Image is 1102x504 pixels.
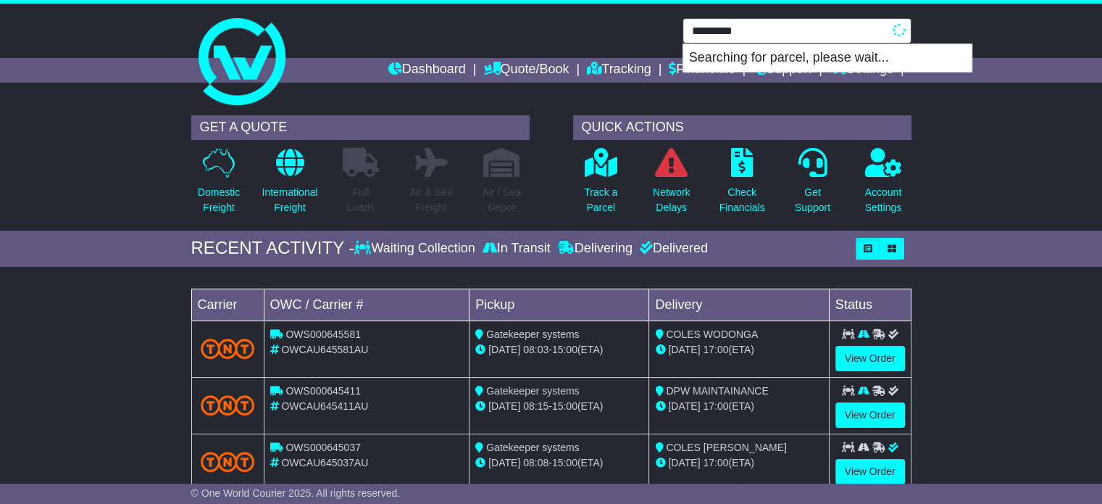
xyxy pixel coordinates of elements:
td: Carrier [191,289,264,321]
td: Pickup [469,289,649,321]
span: [DATE] [488,457,520,468]
span: 17:00 [703,400,728,412]
div: - (ETA) [475,399,643,414]
a: CheckFinancials [719,147,766,223]
div: Delivering [554,241,636,257]
span: [DATE] [668,457,700,468]
span: OWCAU645037AU [281,457,368,468]
a: DomesticFreight [197,147,241,223]
a: View Order [835,346,905,371]
p: Check Financials [719,185,765,215]
span: 17:00 [703,457,728,468]
a: Financials [669,58,735,83]
p: Domestic Freight [198,185,240,215]
a: View Order [835,402,905,428]
span: [DATE] [488,344,520,355]
p: Get Support [795,185,830,215]
span: COLES WODONGA [666,329,758,340]
span: [DATE] [488,400,520,412]
p: Searching for parcel, please wait... [683,44,972,72]
p: Air & Sea Freight [409,185,452,215]
a: Tracking [587,58,651,83]
div: - (ETA) [475,342,643,358]
a: Dashboard [388,58,466,83]
p: International Freight [262,185,317,215]
td: Delivery [649,289,829,321]
span: OWS000645581 [285,329,361,340]
p: Account Settings [865,185,902,215]
div: In Transit [479,241,554,257]
span: 15:00 [552,457,577,468]
div: RECENT ACTIVITY - [191,238,355,259]
img: TNT_Domestic.png [201,452,255,471]
span: 08:08 [523,457,548,468]
div: (ETA) [655,342,822,358]
span: DPW MAINTAINANCE [666,385,768,397]
div: Delivered [636,241,708,257]
span: COLES [PERSON_NAME] [666,442,787,453]
p: Track a Parcel [584,185,617,215]
span: OWS000645037 [285,442,361,453]
span: OWCAU645411AU [281,400,368,412]
div: - (ETA) [475,455,643,471]
div: (ETA) [655,399,822,414]
span: Gatekeeper systems [486,385,579,397]
a: Track aParcel [583,147,618,223]
div: (ETA) [655,455,822,471]
span: 08:15 [523,400,548,412]
p: Air / Sea Depot [482,185,521,215]
span: [DATE] [668,400,700,412]
div: GET A QUOTE [191,115,530,140]
span: OWS000645411 [285,385,361,397]
td: Status [829,289,911,321]
span: 15:00 [552,400,577,412]
a: AccountSettings [864,147,903,223]
div: Waiting Collection [354,241,478,257]
span: © One World Courier 2025. All rights reserved. [191,487,401,499]
span: Gatekeeper systems [486,442,579,453]
span: [DATE] [668,344,700,355]
span: 15:00 [552,344,577,355]
span: 17:00 [703,344,728,355]
p: Network Delays [653,185,690,215]
span: OWCAU645581AU [281,344,368,355]
a: InternationalFreight [261,147,318,223]
a: View Order [835,459,905,484]
a: Quote/Book [483,58,569,83]
span: 08:03 [523,344,548,355]
a: GetSupport [794,147,831,223]
td: OWC / Carrier # [264,289,469,321]
p: Full Loads [343,185,379,215]
a: NetworkDelays [652,147,690,223]
img: TNT_Domestic.png [201,339,255,358]
img: TNT_Domestic.png [201,395,255,415]
div: QUICK ACTIONS [573,115,911,140]
span: Gatekeeper systems [486,329,579,340]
